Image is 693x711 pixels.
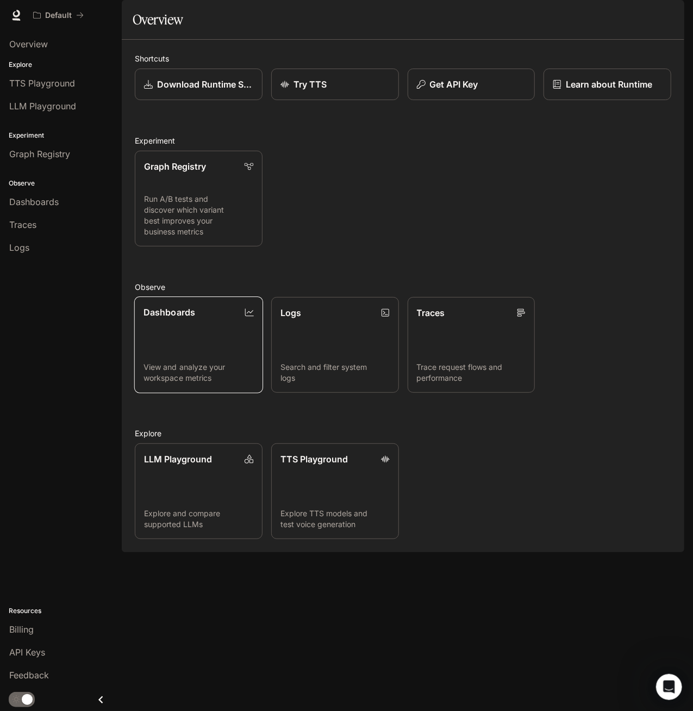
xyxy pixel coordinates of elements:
a: LLM PlaygroundExplore and compare supported LLMs [135,443,263,539]
p: Dashboards [143,306,195,319]
p: Traces [417,306,445,319]
a: Graph RegistryRun A/B tests and discover which variant best improves your business metrics [135,151,263,246]
p: Run A/B tests and discover which variant best improves your business metrics [144,194,253,237]
p: Try TTS [294,78,327,91]
p: TTS Playground [280,453,348,466]
h1: Overview [133,9,183,30]
p: Explore TTS models and test voice generation [280,508,390,530]
a: TTS PlaygroundExplore TTS models and test voice generation [271,443,399,539]
a: Try TTS [271,69,399,100]
p: Logs [280,306,301,319]
p: Graph Registry [144,160,206,173]
h2: Shortcuts [135,53,671,64]
p: Download Runtime SDK [157,78,253,91]
a: Learn about Runtime [544,69,671,100]
h2: Experiment [135,135,671,146]
a: TracesTrace request flows and performance [408,297,535,393]
button: Get API Key [408,69,535,100]
p: Default [45,11,72,20]
a: LogsSearch and filter system logs [271,297,399,393]
iframe: Intercom live chat [656,674,682,700]
p: LLM Playground [144,453,212,466]
p: Search and filter system logs [280,362,390,384]
p: Get API Key [430,78,478,91]
p: Trace request flows and performance [417,362,526,384]
p: View and analyze your workspace metrics [143,362,254,384]
p: Learn about Runtime [566,78,652,91]
h2: Explore [135,428,671,439]
a: DashboardsView and analyze your workspace metrics [134,296,263,393]
button: All workspaces [28,4,89,26]
h2: Observe [135,281,671,293]
a: Download Runtime SDK [135,69,263,100]
p: Explore and compare supported LLMs [144,508,253,530]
